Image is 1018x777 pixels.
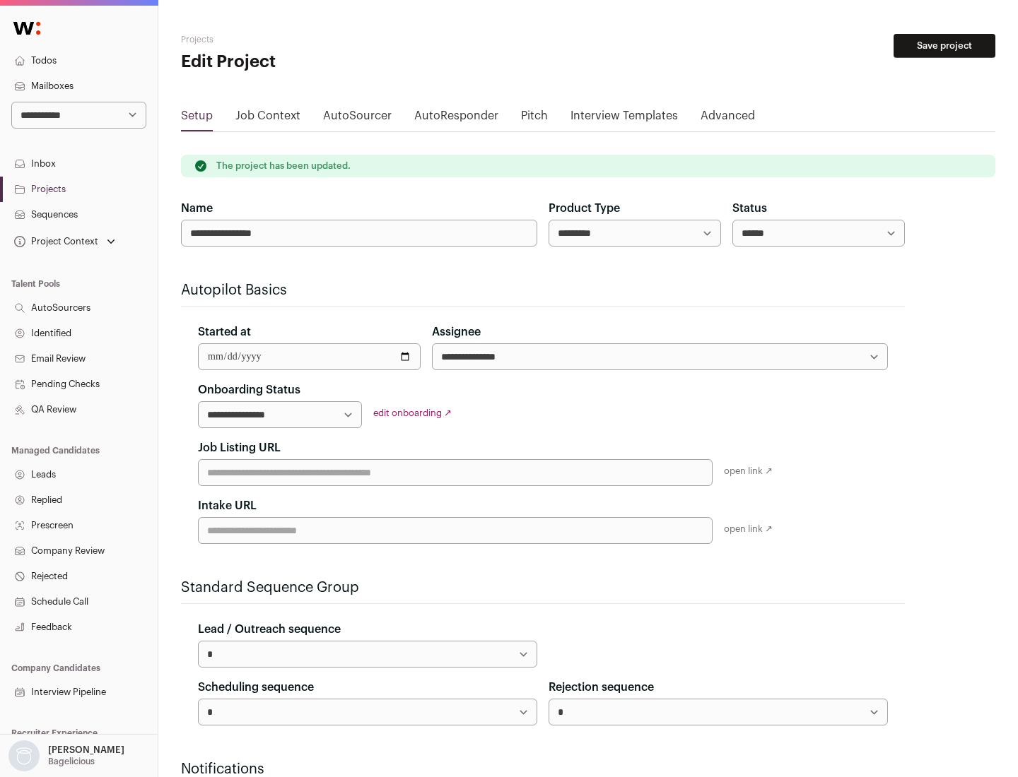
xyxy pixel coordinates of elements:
button: Open dropdown [11,232,118,251]
a: Setup [181,107,213,130]
label: Lead / Outreach sequence [198,621,341,638]
img: Wellfound [6,14,48,42]
a: AutoSourcer [323,107,392,130]
a: Advanced [701,107,755,130]
label: Product Type [549,200,620,217]
p: Bagelicious [48,756,95,767]
p: The project has been updated. [216,160,351,172]
label: Onboarding Status [198,381,300,398]
label: Assignee [432,324,481,340]
label: Started at [198,324,251,340]
h2: Projects [181,34,452,45]
button: Open dropdown [6,740,127,771]
div: Project Context [11,236,98,247]
a: Pitch [521,107,548,130]
p: [PERSON_NAME] [48,745,124,756]
img: nopic.png [8,740,40,771]
label: Scheduling sequence [198,679,314,696]
label: Rejection sequence [549,679,654,696]
button: Save project [894,34,995,58]
h2: Autopilot Basics [181,280,905,300]
h2: Standard Sequence Group [181,578,905,598]
label: Name [181,200,213,217]
label: Intake URL [198,497,257,514]
a: Interview Templates [571,107,678,130]
label: Status [732,200,767,217]
label: Job Listing URL [198,439,281,456]
a: AutoResponder [414,107,498,130]
a: edit onboarding ↗ [373,408,452,417]
a: Job Context [235,107,300,130]
h1: Edit Project [181,51,452,73]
